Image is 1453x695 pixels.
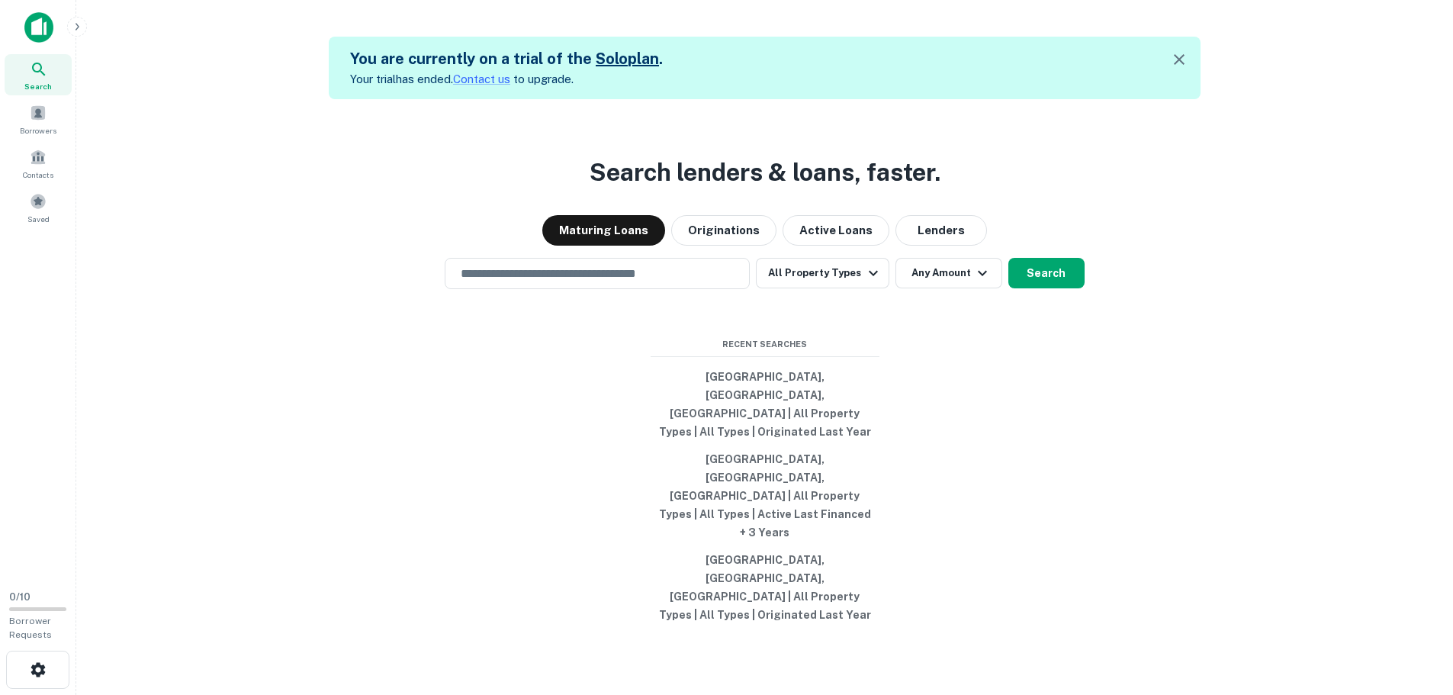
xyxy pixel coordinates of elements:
button: [GEOGRAPHIC_DATA], [GEOGRAPHIC_DATA], [GEOGRAPHIC_DATA] | All Property Types | All Types | Origin... [651,363,879,446]
a: Borrowers [5,98,72,140]
button: Originations [671,215,776,246]
span: Recent Searches [651,338,879,351]
span: Saved [27,213,50,225]
button: Active Loans [783,215,889,246]
h5: You are currently on a trial of the . [350,47,663,70]
iframe: Chat Widget [1377,573,1453,646]
button: [GEOGRAPHIC_DATA], [GEOGRAPHIC_DATA], [GEOGRAPHIC_DATA] | All Property Types | All Types | Active... [651,446,879,546]
a: Saved [5,187,72,228]
button: Search [1008,258,1085,288]
h3: Search lenders & loans, faster. [590,154,940,191]
span: 0 / 10 [9,591,31,603]
button: [GEOGRAPHIC_DATA], [GEOGRAPHIC_DATA], [GEOGRAPHIC_DATA] | All Property Types | All Types | Origin... [651,546,879,629]
img: capitalize-icon.png [24,12,53,43]
span: Borrower Requests [9,616,52,640]
p: Your trial has ended. to upgrade. [350,70,663,88]
a: Soloplan [596,50,659,68]
button: Maturing Loans [542,215,665,246]
button: Lenders [895,215,987,246]
span: Borrowers [20,124,56,137]
a: Search [5,54,72,95]
a: Contact us [453,72,510,85]
button: Any Amount [895,258,1002,288]
a: Contacts [5,143,72,184]
button: All Property Types [756,258,889,288]
span: Search [24,80,52,92]
span: Contacts [23,169,53,181]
